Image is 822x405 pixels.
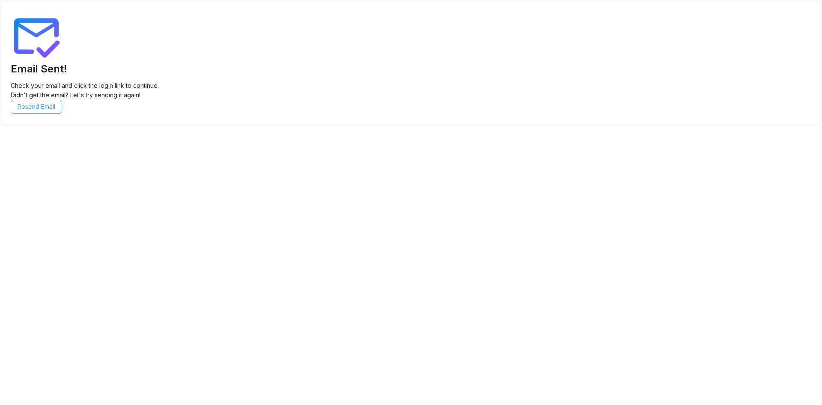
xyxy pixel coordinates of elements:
button: Resend Email [11,100,62,114]
h3: Email Sent! [11,62,811,76]
span: Resend Email [18,102,55,111]
span: Check your email and click the login link to continue. [11,82,159,89]
span: Didn't get the email? [11,91,68,99]
span: Let's try sending it again! [68,91,140,99]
